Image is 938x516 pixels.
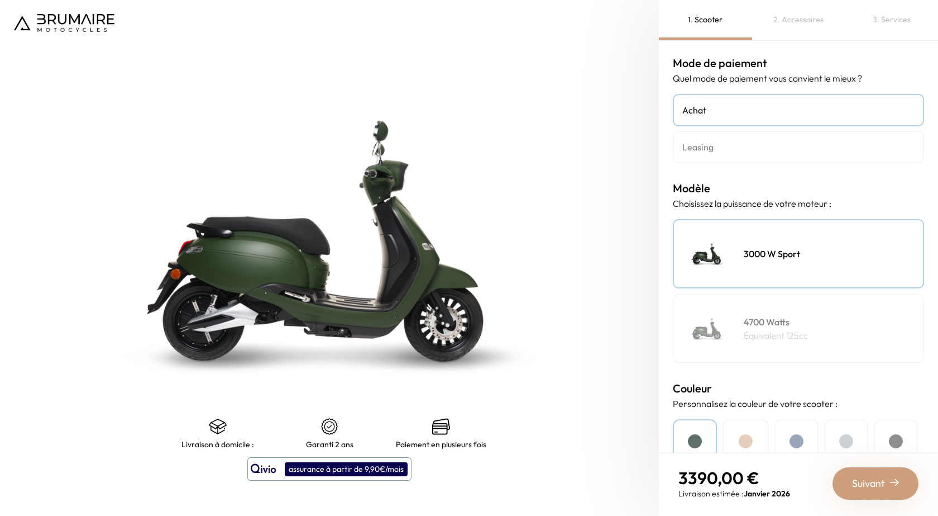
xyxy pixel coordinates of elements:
img: Logo de Brumaire [14,14,114,32]
h4: Beige [738,452,754,462]
h3: Couleur [673,380,924,397]
img: shipping.png [209,418,227,435]
p: Équivalent 125cc [744,329,808,342]
h3: Modèle [673,180,924,197]
img: credit-cards.png [432,418,450,435]
span: Janvier 2026 [744,489,790,499]
button: assurance à partir de 9,90€/mois [247,457,411,481]
h4: Achat [682,103,915,117]
p: Choisissez la puissance de votre moteur : [673,197,924,210]
h4: Bleu [791,452,803,462]
img: Scooter [679,226,735,282]
h3: Mode de paiement [673,55,924,72]
a: Leasing [673,131,924,163]
div: assurance à partir de 9,90€/mois [285,462,408,476]
p: Garanti 2 ans [306,440,353,449]
h4: 3000 W Sport [744,247,800,261]
h4: Vert [689,452,701,462]
h4: Noir [889,452,903,462]
span: 3390,00 € [678,467,759,489]
p: Quel mode de paiement vous convient le mieux ? [673,72,924,85]
p: Personnalisez la couleur de votre scooter : [673,397,924,410]
img: certificat-de-garantie.png [320,418,338,435]
span: Suivant [852,476,885,491]
img: Scooter [679,301,735,357]
h4: Gris [840,452,853,462]
p: Livraison à domicile : [181,440,254,449]
h4: 4700 Watts [744,315,808,329]
h4: Leasing [682,140,915,154]
p: Paiement en plusieurs fois [396,440,486,449]
img: logo qivio [251,462,276,476]
img: right-arrow-2.png [890,478,899,487]
p: Livraison estimée : [678,488,790,499]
